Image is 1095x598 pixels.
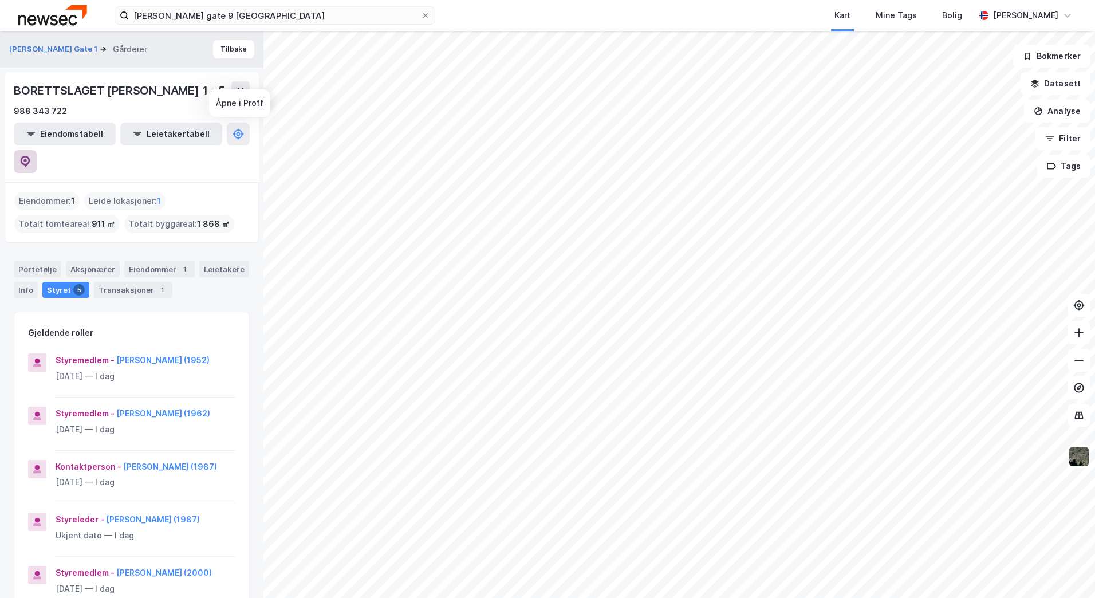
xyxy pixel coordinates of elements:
[1024,100,1090,123] button: Analyse
[71,194,75,208] span: 1
[129,7,421,24] input: Søk på adresse, matrikkel, gårdeiere, leietakere eller personer
[993,9,1058,22] div: [PERSON_NAME]
[1038,543,1095,598] iframe: Chat Widget
[124,215,234,233] div: Totalt byggareal :
[14,261,61,277] div: Portefølje
[113,42,147,56] div: Gårdeier
[9,44,100,55] button: [PERSON_NAME] Gate 1
[92,217,115,231] span: 911 ㎡
[876,9,917,22] div: Mine Tags
[1038,543,1095,598] div: Kontrollprogram for chat
[1037,155,1090,178] button: Tags
[14,282,38,298] div: Info
[199,261,249,277] div: Leietakere
[14,215,120,233] div: Totalt tomteareal :
[179,263,190,275] div: 1
[1021,72,1090,95] button: Datasett
[213,40,254,58] button: Tilbake
[120,123,222,145] button: Leietakertabell
[73,284,85,296] div: 5
[156,284,168,296] div: 1
[56,475,235,489] div: [DATE] — I dag
[1035,127,1090,150] button: Filter
[834,9,850,22] div: Kart
[56,582,235,596] div: [DATE] — I dag
[197,217,230,231] span: 1 868 ㎡
[1068,446,1090,467] img: 9k=
[157,194,161,208] span: 1
[942,9,962,22] div: Bolig
[84,192,166,210] div: Leide lokasjoner :
[18,5,87,25] img: newsec-logo.f6e21ccffca1b3a03d2d.png
[14,192,80,210] div: Eiendommer :
[56,529,235,542] div: Ukjent dato — I dag
[28,326,93,340] div: Gjeldende roller
[56,369,235,383] div: [DATE] — I dag
[14,123,116,145] button: Eiendomstabell
[94,282,172,298] div: Transaksjoner
[14,81,228,100] div: BORETTSLAGET [PERSON_NAME] 1 - 5
[66,261,120,277] div: Aksjonærer
[1013,45,1090,68] button: Bokmerker
[14,104,67,118] div: 988 343 722
[56,423,235,436] div: [DATE] — I dag
[124,261,195,277] div: Eiendommer
[42,282,89,298] div: Styret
